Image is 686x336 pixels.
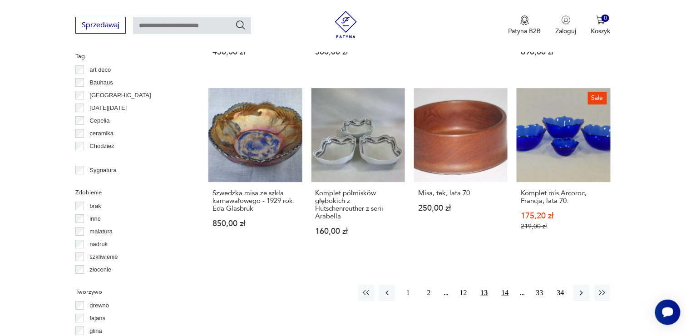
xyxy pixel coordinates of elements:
h3: Komplet mis Arcoroc, Francja, lata 70. [521,189,606,205]
img: Patyna - sklep z meblami i dekoracjami vintage [332,11,360,38]
h3: Komplet półmisków głębokich z Hutschenreuther z serii Arabella [316,189,401,220]
a: Ikona medaluPatyna B2B [508,15,541,35]
p: Tworzywo [75,287,187,297]
button: 0Koszyk [591,15,611,35]
p: szkliwienie [89,252,118,262]
button: Sprzedawaj [75,17,126,34]
a: Komplet półmisków głębokich z Hutschenreuther z serii ArabellaKomplet półmisków głębokich z Hutsc... [311,88,405,252]
h3: Szwedzka misa ze szkła karnawałowego - 1929 rok. Eda Glasbruk [212,189,298,212]
p: 450,00 zł [212,48,298,56]
button: 1 [400,285,416,301]
p: Cepelia [89,116,109,126]
p: 250,00 zł [418,204,503,212]
button: 33 [532,285,548,301]
button: 12 [455,285,472,301]
div: 0 [602,15,609,22]
img: Ikona medalu [520,15,529,25]
p: inne [89,214,101,224]
button: 13 [476,285,493,301]
p: Zaloguj [556,27,577,35]
p: 175,20 zł [521,212,606,220]
button: Patyna B2B [508,15,541,35]
p: 219,00 zł [521,222,606,230]
a: Sprzedawaj [75,23,126,29]
a: Szwedzka misa ze szkła karnawałowego - 1929 rok. Eda GlasbrukSzwedzka misa ze szkła karnawałowego... [208,88,302,252]
button: 34 [553,285,569,301]
button: 14 [497,285,513,301]
p: 160,00 zł [316,227,401,235]
p: Koszyk [591,27,611,35]
button: 2 [421,285,437,301]
button: Zaloguj [556,15,577,35]
p: 850,00 zł [212,220,298,227]
a: Misa, tek, lata 70.Misa, tek, lata 70.250,00 zł [414,88,508,252]
h3: Misa, tek, lata 70. [418,189,503,197]
a: SaleKomplet mis Arcoroc, Francja, lata 70.Komplet mis Arcoroc, Francja, lata 70.175,20 zł219,00 zł [517,88,610,252]
p: fajans [89,313,105,323]
p: Bauhaus [89,78,113,88]
p: art deco [89,65,111,75]
p: Ćmielów [89,154,112,164]
p: drewno [89,301,109,311]
iframe: Smartsupp widget button [655,300,681,325]
p: nadruk [89,239,108,249]
p: złocenie [89,265,111,275]
p: Patyna B2B [508,27,541,35]
p: Sygnatura [89,165,116,175]
p: brak [89,201,101,211]
img: Ikona koszyka [596,15,605,25]
p: 500,00 zł [316,48,401,56]
p: Zdobienie [75,188,187,198]
p: 890,00 zł [521,48,606,56]
p: Tag [75,51,187,61]
p: [DATE][DATE] [89,103,127,113]
p: glina [89,326,102,336]
button: Szukaj [235,20,246,30]
p: ceramika [89,128,114,138]
p: malatura [89,227,113,237]
p: Chodzież [89,141,114,151]
p: [GEOGRAPHIC_DATA] [89,90,151,100]
img: Ikonka użytkownika [562,15,571,25]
